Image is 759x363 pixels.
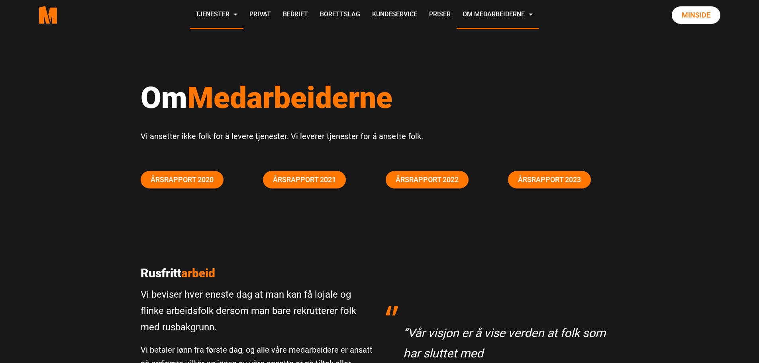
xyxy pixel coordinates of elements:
a: Kundeservice [366,1,423,29]
p: Vi beviser hver eneste dag at man kan få lojale og flinke arbeidsfolk dersom man bare rekrutterer... [141,286,374,335]
a: Tjenester [190,1,243,29]
a: Årsrapport 2022 [386,171,469,188]
span: arbeid [181,266,215,280]
a: Årsrapport 2023 [508,171,591,188]
span: Medarbeiderne [187,80,392,115]
a: Priser [423,1,457,29]
p: Rusfritt [141,266,374,281]
a: Borettslag [314,1,366,29]
p: Vi ansetter ikke folk for å levere tjenester. Vi leverer tjenester for å ansette folk. [141,130,619,143]
a: Årsrapport 2020 [141,171,224,188]
a: Minside [672,6,720,24]
a: Årsrapport 2021 [263,171,346,188]
a: Privat [243,1,277,29]
h1: Om [141,80,619,116]
a: Bedrift [277,1,314,29]
a: Om Medarbeiderne [457,1,539,29]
